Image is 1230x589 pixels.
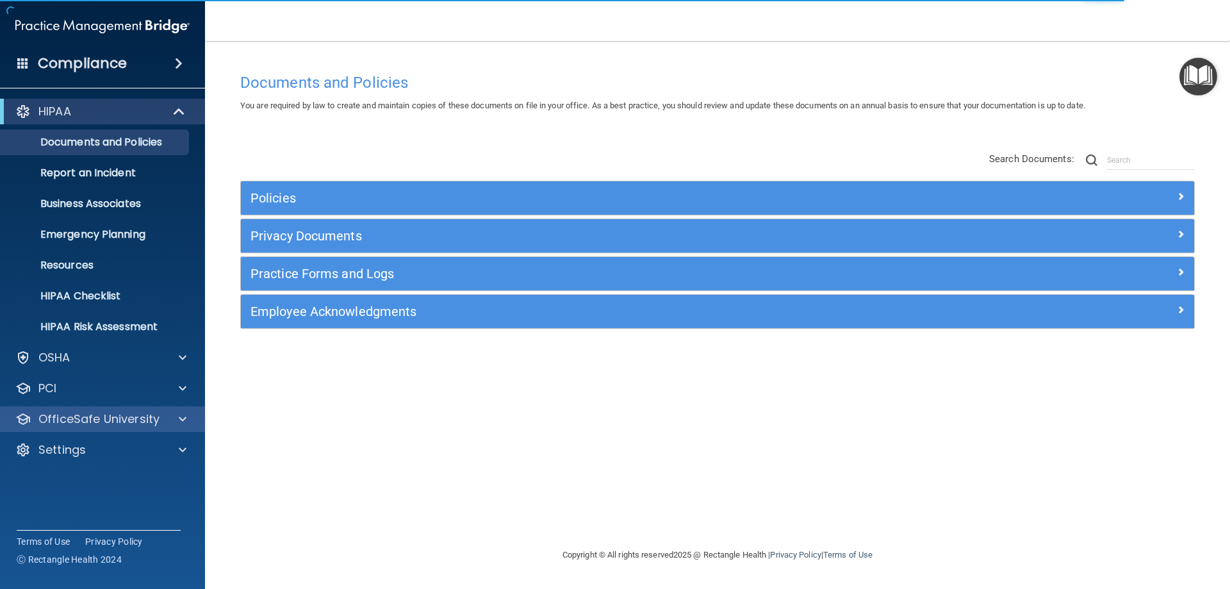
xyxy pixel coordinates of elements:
p: Business Associates [8,197,183,210]
p: OSHA [38,350,70,365]
a: Privacy Policy [85,535,143,548]
span: You are required by law to create and maintain copies of these documents on file in your office. ... [240,101,1085,110]
p: Documents and Policies [8,136,183,149]
div: Copyright © All rights reserved 2025 @ Rectangle Health | | [484,535,951,576]
a: Terms of Use [823,550,873,560]
p: HIPAA Checklist [8,290,183,303]
p: HIPAA Risk Assessment [8,320,183,333]
h5: Policies [250,191,946,205]
p: Resources [8,259,183,272]
a: Privacy Policy [770,550,821,560]
a: HIPAA [15,104,186,119]
img: PMB logo [15,13,190,39]
a: OSHA [15,350,186,365]
a: Employee Acknowledgments [250,301,1185,322]
iframe: Drift Widget Chat Controller [1008,498,1215,549]
p: OfficeSafe University [38,411,160,427]
a: Terms of Use [17,535,70,548]
h4: Documents and Policies [240,74,1195,91]
p: Emergency Planning [8,228,183,241]
a: Settings [15,442,186,458]
button: Open Resource Center [1179,58,1217,95]
h5: Employee Acknowledgments [250,304,946,319]
a: OfficeSafe University [15,411,186,427]
p: HIPAA [38,104,71,119]
p: Report an Incident [8,167,183,179]
p: PCI [38,381,56,396]
a: Practice Forms and Logs [250,263,1185,284]
span: Search Documents: [989,153,1074,165]
p: Settings [38,442,86,458]
h4: Compliance [38,54,127,72]
img: ic-search.3b580494.png [1086,154,1097,166]
a: PCI [15,381,186,396]
a: Privacy Documents [250,226,1185,246]
h5: Practice Forms and Logs [250,267,946,281]
h5: Privacy Documents [250,229,946,243]
a: Policies [250,188,1185,208]
span: Ⓒ Rectangle Health 2024 [17,553,122,566]
input: Search [1107,151,1195,170]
